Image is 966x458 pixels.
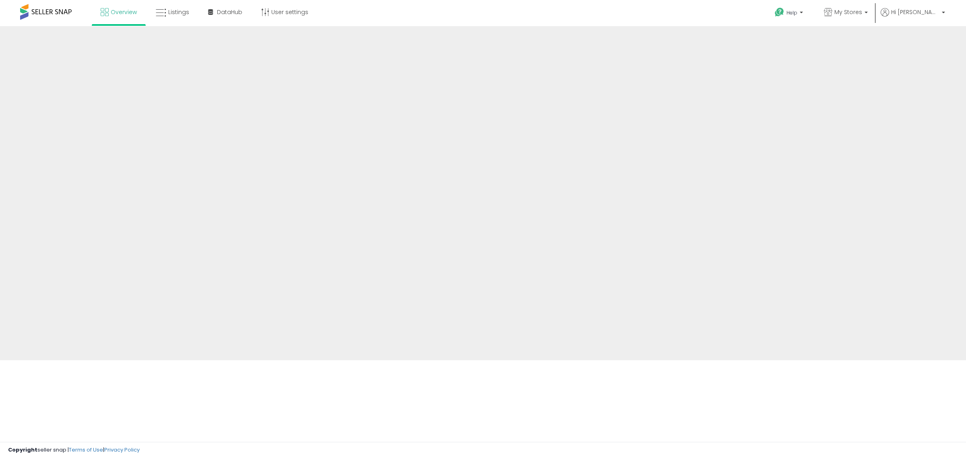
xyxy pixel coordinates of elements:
span: DataHub [217,8,242,16]
span: Overview [111,8,137,16]
span: Hi [PERSON_NAME] [891,8,939,16]
a: Help [768,1,811,26]
span: Help [786,9,797,16]
a: Hi [PERSON_NAME] [881,8,945,26]
i: Get Help [774,7,784,17]
span: My Stores [834,8,862,16]
span: Listings [168,8,189,16]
